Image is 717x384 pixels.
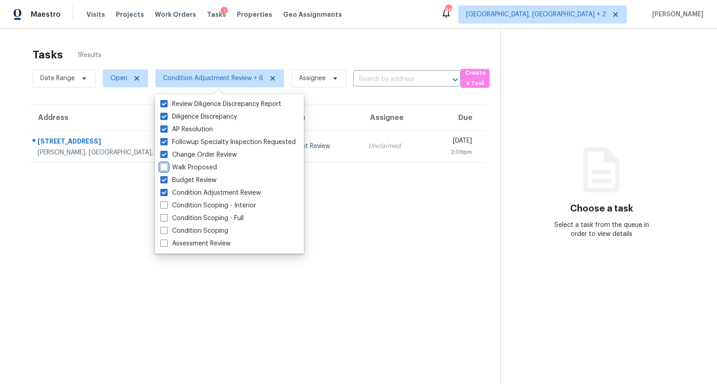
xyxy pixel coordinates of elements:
[116,10,144,19] span: Projects
[160,150,237,159] label: Change Order Review
[160,100,281,109] label: Review Diligence Discrepancy Report
[38,148,236,157] div: [PERSON_NAME], [GEOGRAPHIC_DATA], 29349
[286,142,353,151] div: Budget Review
[111,74,127,83] span: Open
[221,7,228,16] div: 1
[445,5,452,14] div: 46
[466,10,606,19] span: [GEOGRAPHIC_DATA], [GEOGRAPHIC_DATA] + 2
[461,69,490,88] button: Create a Task
[160,226,228,235] label: Condition Scoping
[353,72,435,86] input: Search by address
[434,136,472,148] div: [DATE]
[160,176,217,185] label: Budget Review
[155,10,196,19] span: Work Orders
[87,10,105,19] span: Visits
[207,11,226,18] span: Tasks
[570,204,633,213] h3: Choose a task
[427,105,486,130] th: Due
[163,74,263,83] span: Condition Adjustment Review + 6
[160,214,244,223] label: Condition Scoping - Full
[160,201,256,210] label: Condition Scoping - Interior
[160,188,261,197] label: Condition Adjustment Review
[77,51,101,60] span: 1 Results
[237,10,272,19] span: Properties
[449,73,462,86] button: Open
[299,74,326,83] span: Assignee
[160,125,213,134] label: AP Resolution
[160,112,237,121] label: Diligence Discrepancy
[40,74,75,83] span: Date Range
[368,142,419,151] div: Unclaimed
[279,105,361,130] th: Type
[33,50,63,59] h2: Tasks
[465,68,485,89] span: Create a Task
[283,10,342,19] span: Geo Assignments
[160,239,231,248] label: Assessment Review
[160,163,217,172] label: Walk Proposed
[160,138,296,147] label: Followup Specialty Inspection Requested
[434,148,472,157] div: 2:09pm
[361,105,427,130] th: Assignee
[31,10,61,19] span: Maestro
[38,137,236,148] div: [STREET_ADDRESS]
[649,10,703,19] span: [PERSON_NAME]
[551,221,652,239] div: Select a task from the queue in order to view details
[29,105,243,130] th: Address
